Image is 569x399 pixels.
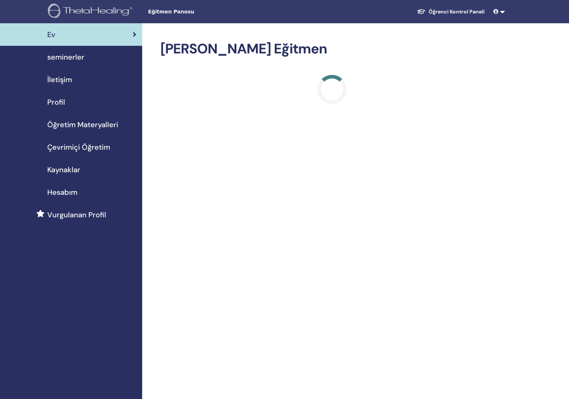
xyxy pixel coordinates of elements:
span: Eğitmen Panosu [148,8,257,16]
img: graduation-cap-white.svg [417,8,426,15]
img: logo.png [48,4,135,20]
span: Öğretim Materyalleri [47,119,118,130]
span: Profil [47,97,65,108]
span: Vurgulanan Profil [47,209,106,220]
span: Hesabım [47,187,77,198]
h2: [PERSON_NAME] Eğitmen [160,41,504,57]
span: seminerler [47,52,84,63]
span: Çevrimiçi Öğretim [47,142,110,153]
span: Kaynaklar [47,164,80,175]
span: Ev [47,29,55,40]
a: Öğrenci Kontrol Paneli [411,5,490,19]
span: İletişim [47,74,72,85]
